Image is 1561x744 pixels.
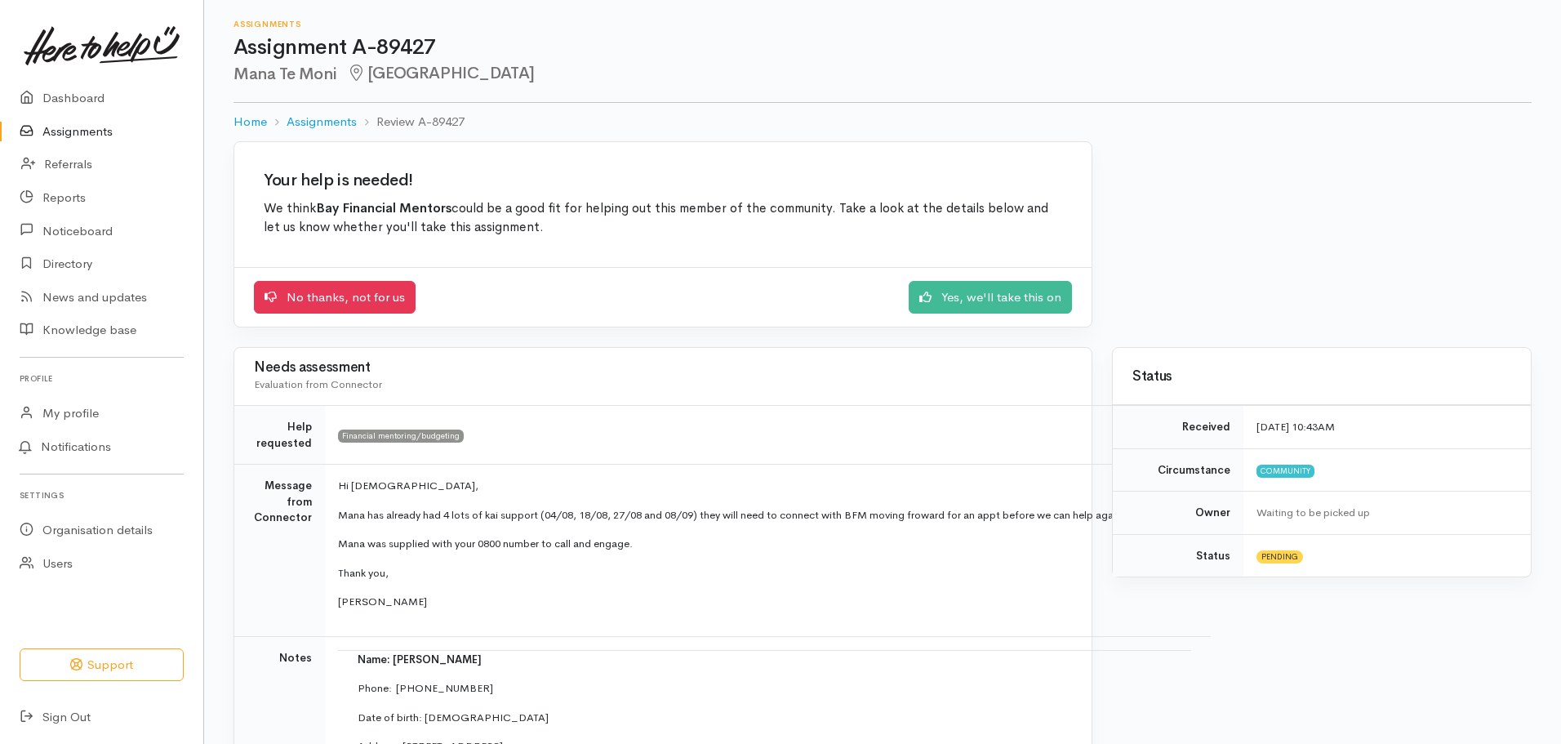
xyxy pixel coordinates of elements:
[1256,550,1303,564] span: Pending
[338,536,1191,552] p: Mana was supplied with your 0800 number to call and engage.
[338,594,1191,610] p: [PERSON_NAME]
[358,653,482,666] span: Name: [PERSON_NAME]
[358,710,1172,726] p: Date of birth: [DEMOGRAPHIC_DATA]
[316,200,451,216] b: Bay Financial Mentors
[1132,369,1511,385] h3: Status
[287,113,357,131] a: Assignments
[346,63,535,83] span: [GEOGRAPHIC_DATA]
[264,199,1062,238] p: We think could be a good fit for helping out this member of the community. Take a look at the det...
[254,281,416,314] a: No thanks, not for us
[1113,448,1243,492] td: Circumstance
[338,507,1191,523] p: Mana has already had 4 lots of kai support (04/08, 18/08, 27/08 and 08/09) they will need to conn...
[338,430,464,443] span: Financial mentoring/budgeting
[338,478,1191,494] p: Hi [DEMOGRAPHIC_DATA],
[254,360,1072,376] h3: Needs assessment
[233,36,1532,60] h1: Assignment A-89427
[20,648,184,682] button: Support
[233,103,1532,141] nav: breadcrumb
[358,680,1172,697] p: Phone: [PHONE_NUMBER]
[233,65,1532,83] h2: Mana Te Moni
[1256,420,1335,434] time: [DATE] 10:43AM
[338,565,1191,581] p: Thank you,
[234,465,325,637] td: Message from Connector
[254,377,382,391] span: Evaluation from Connector
[1256,505,1511,521] div: Waiting to be picked up
[20,368,184,390] h6: Profile
[1256,465,1314,478] span: Community
[1113,534,1243,577] td: Status
[909,281,1072,314] a: Yes, we'll take this on
[1113,406,1243,449] td: Received
[20,484,184,506] h6: Settings
[233,20,1532,29] h6: Assignments
[233,113,267,131] a: Home
[357,113,465,131] li: Review A-89427
[264,172,1062,189] h2: Your help is needed!
[1113,492,1243,535] td: Owner
[234,406,325,465] td: Help requested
